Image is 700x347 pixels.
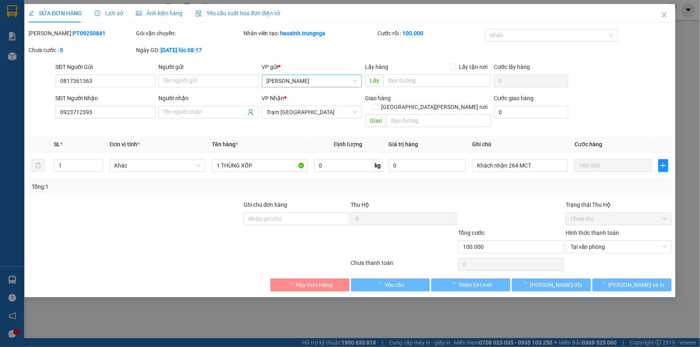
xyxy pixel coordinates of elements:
span: loading [287,282,296,287]
span: Giao [365,114,386,127]
button: delete [32,159,45,172]
span: loading [449,282,458,287]
span: Khác [114,159,201,171]
input: Cước lấy hàng [494,75,568,87]
span: plus [659,162,668,169]
span: Thêm ĐH mới [458,280,492,289]
label: Cước lấy hàng [494,64,530,70]
div: Trạng thái Thu Hộ [566,200,672,209]
button: Close [653,4,676,26]
label: Ghi chú đơn hàng [243,202,288,208]
div: Chưa cước : [28,46,134,54]
span: [GEOGRAPHIC_DATA][PERSON_NAME] nơi [378,103,491,111]
b: [DATE] lúc 08:17 [160,47,202,53]
button: Hủy Đơn Hàng [270,278,349,291]
b: 0 [60,47,63,53]
div: VP gửi [262,63,362,71]
div: Cước rồi : [377,29,483,38]
span: Hủy Đơn Hàng [296,280,333,289]
span: close [661,12,668,18]
span: Cước hàng [574,141,602,147]
div: Tổng: 1 [32,182,270,191]
span: Lấy tận nơi [456,63,491,71]
span: [PERSON_NAME] đổi [530,280,582,289]
span: Phan Thiết [267,75,357,87]
input: VD: Bàn, Ghế [212,159,308,172]
span: Tên hàng [212,141,238,147]
div: Người nhận [158,94,258,103]
span: Yêu cầu [385,280,404,289]
input: 0 [574,159,652,172]
span: Đơn vị tính [110,141,140,147]
button: [PERSON_NAME] đổi [512,278,591,291]
span: [PERSON_NAME] và In [609,280,665,289]
button: [PERSON_NAME] và In [592,278,672,291]
span: Giá trị hàng [389,141,418,147]
span: Lịch sử [95,10,123,16]
span: loading [376,282,385,287]
input: Dọc đường [383,74,491,87]
span: Tại văn phòng [570,241,667,253]
span: Lấy [365,74,383,87]
span: Trạm Sài Gòn [267,106,357,118]
span: Lấy hàng [365,64,388,70]
span: SL [54,141,60,147]
div: Người gửi [158,63,258,71]
th: Ghi chú [469,137,571,152]
span: VP Nhận [262,95,284,101]
button: plus [658,159,668,172]
button: Thêm ĐH mới [431,278,510,291]
span: clock-circle [95,10,100,16]
img: icon [195,10,202,17]
b: PT09250841 [73,30,106,36]
span: loading [600,282,609,287]
span: Giao hàng [365,95,391,101]
span: Định lượng [334,141,362,147]
div: SĐT Người Gửi [55,63,155,71]
div: [PERSON_NAME]: [28,29,134,38]
span: Ảnh kiện hàng [136,10,183,16]
b: 100.000 [402,30,423,36]
span: kg [374,159,382,172]
span: Thu Hộ [351,202,369,208]
div: Chưa thanh toán [350,258,458,272]
span: Tổng cước [458,230,485,236]
span: loading [521,282,530,287]
input: Ghi chú đơn hàng [243,212,349,225]
label: Cước giao hàng [494,95,534,101]
span: Chưa thu [570,213,667,225]
span: picture [136,10,142,16]
button: Yêu cầu [351,278,430,291]
span: user-add [248,109,254,115]
div: Ngày GD: [136,46,242,54]
span: Yêu cầu xuất hóa đơn điện tử [195,10,280,16]
div: Nhân viên tạo: [243,29,376,38]
div: SĐT Người Nhận [55,94,155,103]
input: Ghi Chú [472,159,568,172]
input: Cước giao hàng [494,106,568,119]
input: Dọc đường [386,114,491,127]
span: SỬA ĐƠN HÀNG [28,10,82,16]
span: edit [28,10,34,16]
label: Hình thức thanh toán [566,230,619,236]
b: heoxinh.trungnga [280,30,326,36]
div: Gói vận chuyển: [136,29,242,38]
